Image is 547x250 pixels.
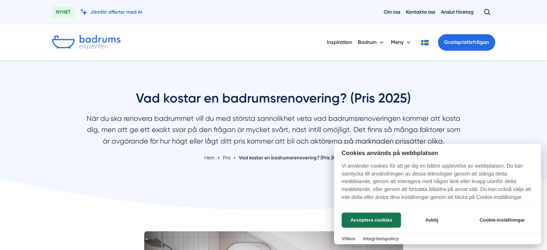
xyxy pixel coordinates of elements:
button: Avböj [403,213,460,228]
p: Vi använder cookies för att ge dig en bättre upplevelse av webbplatsen. Du kan samtycka till anvä... [334,162,541,206]
button: Acceptera cookies [342,213,401,228]
button: Cookie-inställningar [471,213,534,228]
a: Villkor [342,236,356,241]
h2: Cookies används på webbplatsen [334,150,541,156]
a: Integritetspolicy [363,236,398,241]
